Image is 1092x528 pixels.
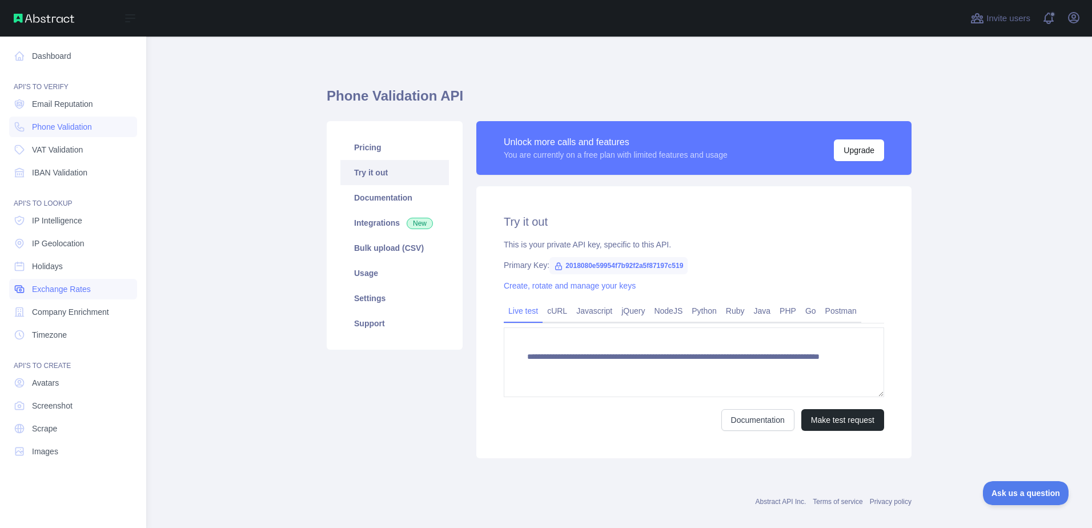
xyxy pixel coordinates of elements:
a: IBAN Validation [9,162,137,183]
span: New [407,218,433,229]
span: Screenshot [32,400,73,411]
a: Try it out [340,160,449,185]
a: Settings [340,286,449,311]
span: IP Intelligence [32,215,82,226]
a: Privacy policy [870,498,912,506]
a: Bulk upload (CSV) [340,235,449,261]
span: Holidays [32,261,63,272]
a: Company Enrichment [9,302,137,322]
a: Documentation [721,409,794,431]
span: VAT Validation [32,144,83,155]
span: Avatars [32,377,59,389]
a: Images [9,441,137,462]
a: Phone Validation [9,117,137,137]
button: Invite users [968,9,1033,27]
a: Abstract API Inc. [756,498,806,506]
span: Scrape [32,423,57,434]
a: Go [801,302,821,320]
a: Ruby [721,302,749,320]
div: You are currently on a free plan with limited features and usage [504,149,728,161]
a: Exchange Rates [9,279,137,299]
a: Terms of service [813,498,862,506]
a: Postman [821,302,861,320]
span: Company Enrichment [32,306,109,318]
div: API'S TO VERIFY [9,69,137,91]
div: Primary Key: [504,259,884,271]
a: Pricing [340,135,449,160]
a: Java [749,302,776,320]
a: jQuery [617,302,649,320]
a: NodeJS [649,302,687,320]
span: Phone Validation [32,121,92,133]
h2: Try it out [504,214,884,230]
a: cURL [543,302,572,320]
a: Timezone [9,325,137,345]
a: Dashboard [9,46,137,66]
a: Scrape [9,418,137,439]
a: IP Geolocation [9,233,137,254]
a: Create, rotate and manage your keys [504,281,636,290]
div: Unlock more calls and features [504,135,728,149]
button: Upgrade [834,139,884,161]
a: Holidays [9,256,137,277]
div: This is your private API key, specific to this API. [504,239,884,250]
span: Timezone [32,329,67,341]
a: Usage [340,261,449,286]
div: API'S TO CREATE [9,347,137,370]
a: Support [340,311,449,336]
span: Images [32,446,58,457]
span: IP Geolocation [32,238,85,249]
span: Invite users [986,12,1030,25]
a: Python [687,302,721,320]
a: IP Intelligence [9,210,137,231]
span: 2018080e59954f7b92f2a5f87197c519 [549,257,688,274]
a: PHP [775,302,801,320]
a: Email Reputation [9,94,137,114]
a: Avatars [9,373,137,393]
img: Abstract API [14,14,74,23]
button: Make test request [801,409,884,431]
span: Exchange Rates [32,283,91,295]
span: IBAN Validation [32,167,87,178]
a: VAT Validation [9,139,137,160]
span: Email Reputation [32,98,93,110]
a: Documentation [340,185,449,210]
iframe: Toggle Customer Support [983,481,1069,505]
a: Integrations New [340,210,449,235]
div: API'S TO LOOKUP [9,185,137,208]
a: Live test [504,302,543,320]
a: Screenshot [9,395,137,416]
a: Javascript [572,302,617,320]
h1: Phone Validation API [327,87,912,114]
